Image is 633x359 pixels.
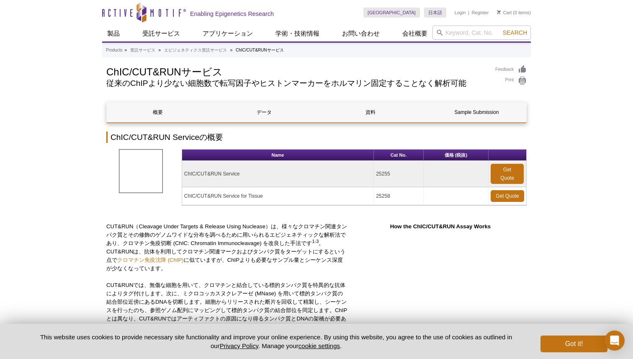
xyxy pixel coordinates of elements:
a: Print [495,76,527,85]
li: » [230,48,233,52]
a: [GEOGRAPHIC_DATA] [363,8,420,18]
a: 受託サービス [137,26,185,41]
a: Sample Submission [426,102,527,122]
th: 価格 (税抜) [424,150,489,161]
button: cookie settings [298,342,340,349]
h2: 従来のChIPより少ない細胞数で転写因子やヒストンマーカーをホルマリン固定することなく解析可能 [106,80,487,87]
a: Register [471,10,489,15]
input: Keyword, Cat. No. [432,26,531,40]
a: Get Quote [491,190,524,202]
a: 概要 [107,102,208,122]
a: お問い合わせ [337,26,385,41]
a: 受託サービス [130,46,155,54]
sup: 1-3 [312,239,319,244]
h2: Enabling Epigenetics Research [190,10,274,18]
a: 製品 [102,26,125,41]
strong: How the ChIC/CUT&RUN Assay Works [390,223,491,230]
span: Search [503,29,527,36]
h2: ChIC/CUT&RUN Serviceの概要 [106,132,527,143]
li: » [159,48,161,52]
a: エピジェネティクス受託サービス [164,46,227,54]
button: Search [500,29,530,36]
td: 25258 [374,187,424,205]
a: Get Quote [491,164,524,184]
a: Privacy Policy [220,342,258,349]
img: ChIC/CUT&RUN Service [119,149,163,193]
a: アプリケーション [198,26,258,41]
a: クロマチン免疫沈降 (ChIP) [117,257,184,263]
button: Got it! [540,336,607,352]
a: 資料 [319,102,421,122]
li: » [124,48,127,52]
p: CUT&RUN（Cleavage Under Targets & Release Using Nuclease）は、様々なクロマチン関連タンパク質とその修飾のゲノムワイドな分布を調べるために用い... [106,222,348,273]
a: Cart [497,10,512,15]
a: Feedback [495,65,527,74]
li: ChIC/CUT&RUNサービス [236,48,283,52]
th: Name [182,150,374,161]
img: Your Cart [497,10,501,14]
a: Login [455,10,466,15]
td: ChIC/CUT&RUN Service for Tissue [182,187,374,205]
a: 学術・技術情報 [270,26,324,41]
li: | [468,8,469,18]
a: Products [106,46,122,54]
h1: ChIC/CUT&RUNサービス [106,65,487,77]
a: データ [213,102,315,122]
a: 日本語 [424,8,446,18]
li: (0 items) [497,8,531,18]
td: ChIC/CUT&RUN Service [182,161,374,187]
p: This website uses cookies to provide necessary site functionality and improve your online experie... [26,333,527,350]
th: Cat No. [374,150,424,161]
td: 25255 [374,161,424,187]
div: Open Intercom Messenger [605,331,625,351]
a: 会社概要 [397,26,432,41]
p: CUT&RUNでは、無傷な細胞を用いて、クロマチンと結合している標的タンパク質を特異的な抗体によりタグ付けします。次に、ミクロコッカスヌクレアーゼ (MNase) を用いて標的タンパク質の結合部... [106,281,348,331]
